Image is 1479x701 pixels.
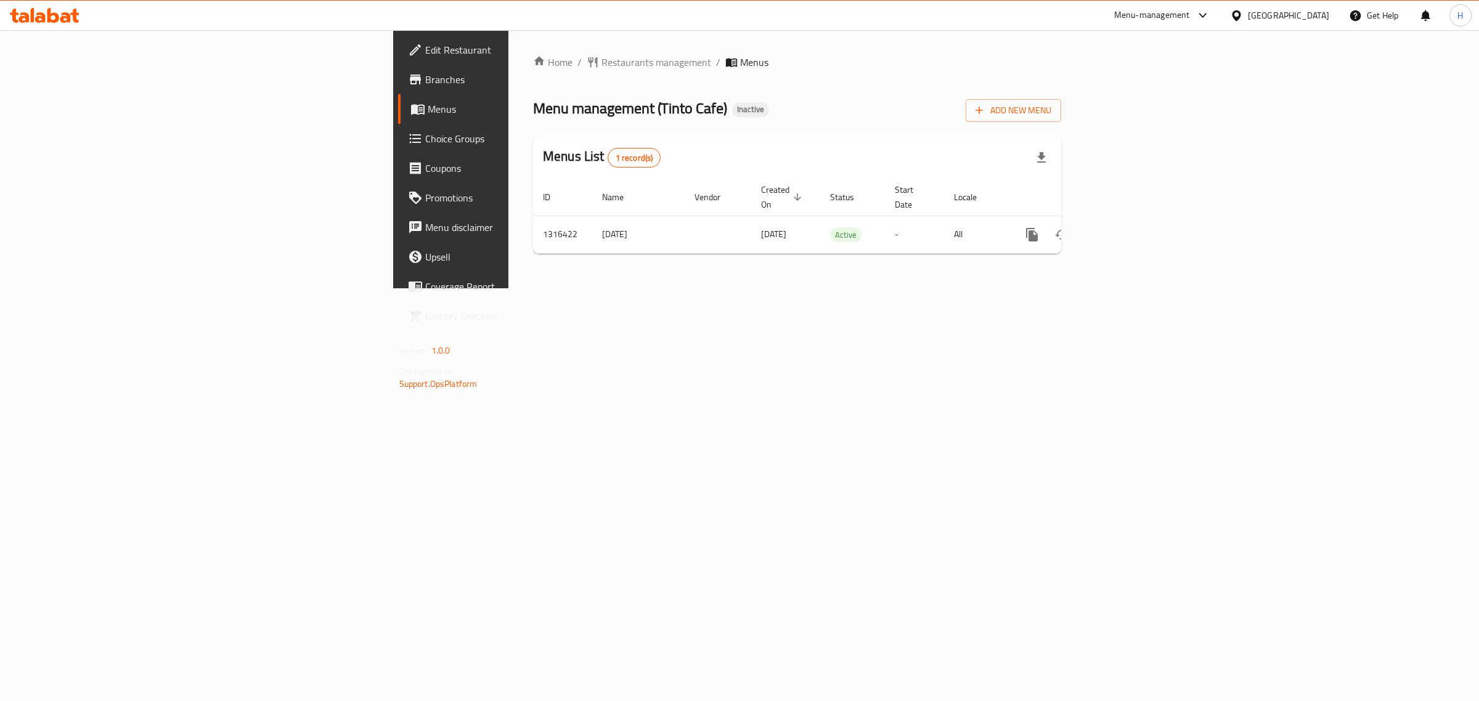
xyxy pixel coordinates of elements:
a: Choice Groups [398,124,640,153]
a: Branches [398,65,640,94]
span: Menu disclaimer [425,220,630,235]
span: Vendor [695,190,736,205]
a: Menus [398,94,640,124]
span: Coverage Report [425,279,630,294]
span: 1 record(s) [608,152,661,164]
td: All [944,216,1008,253]
div: Active [830,227,862,242]
span: Branches [425,72,630,87]
nav: breadcrumb [533,55,1061,70]
div: Export file [1027,143,1056,172]
span: Name [602,190,640,205]
a: Edit Restaurant [398,35,640,65]
a: Support.OpsPlatform [399,376,478,392]
span: Status [830,190,870,205]
div: Inactive [732,102,769,117]
span: Menus [428,102,630,116]
a: Coupons [398,153,640,183]
span: Active [830,228,862,242]
li: / [716,55,720,70]
div: Menu-management [1114,8,1190,23]
a: Grocery Checklist [398,301,640,331]
span: Menus [740,55,768,70]
span: Inactive [732,104,769,115]
h2: Menus List [543,147,661,168]
span: Restaurants management [601,55,711,70]
button: Add New Menu [966,99,1061,122]
a: Promotions [398,183,640,213]
div: [GEOGRAPHIC_DATA] [1248,9,1329,22]
button: more [1017,220,1047,249]
span: Grocery Checklist [425,309,630,323]
td: - [885,216,944,253]
span: Coupons [425,161,630,176]
span: [DATE] [761,226,786,242]
span: Created On [761,182,805,212]
span: Add New Menu [976,103,1051,118]
span: Choice Groups [425,131,630,146]
button: Change Status [1047,220,1077,249]
span: Upsell [425,249,630,264]
a: Coverage Report [398,272,640,301]
span: Locale [954,190,993,205]
a: Menu disclaimer [398,213,640,242]
th: Actions [1008,179,1146,216]
table: enhanced table [533,179,1146,254]
span: 1.0.0 [431,342,450,359]
span: ID [543,190,566,205]
span: Version: [399,342,430,359]
span: Start Date [895,182,929,212]
a: Upsell [398,242,640,272]
a: Restaurants management [587,55,711,70]
span: H [1457,9,1463,22]
span: Get support on: [399,363,456,379]
span: Promotions [425,190,630,205]
div: Total records count [608,148,661,168]
span: Edit Restaurant [425,43,630,57]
